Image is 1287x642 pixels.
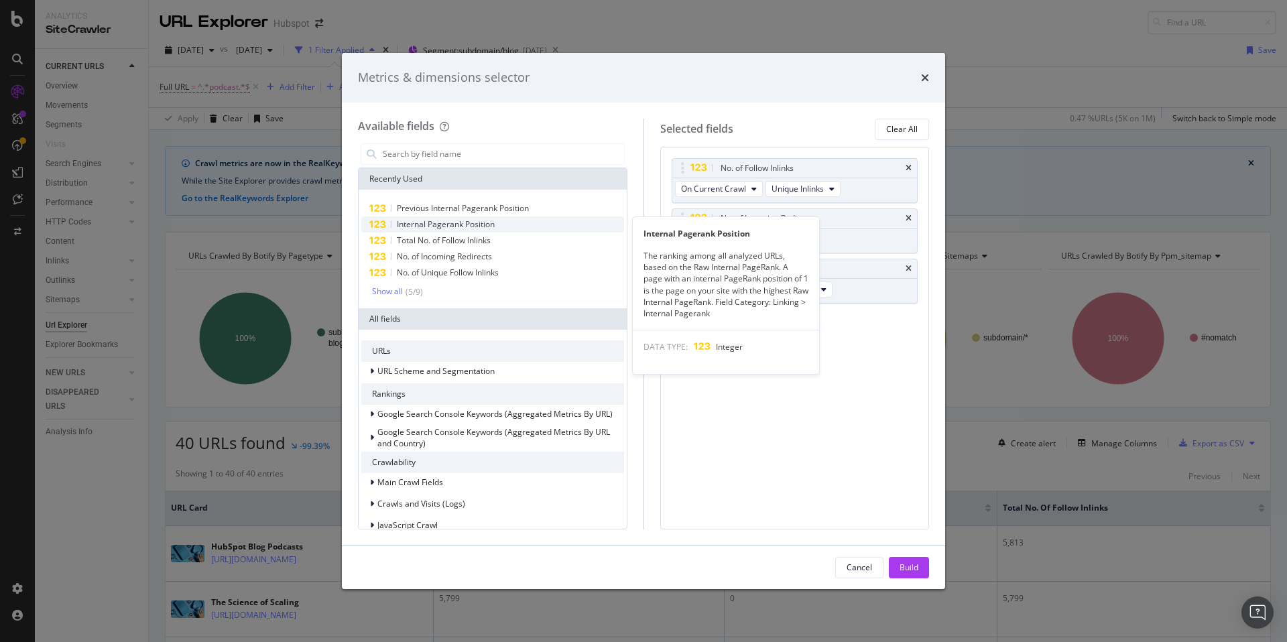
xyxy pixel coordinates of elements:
[660,121,733,137] div: Selected fields
[633,228,819,239] div: Internal Pagerank Position
[397,267,499,278] span: No. of Unique Follow Inlinks
[672,158,918,203] div: No. of Follow InlinkstimesOn Current CrawlUnique Inlinks
[361,452,624,473] div: Crawlability
[900,562,918,573] div: Build
[377,408,613,420] span: Google Search Console Keywords (Aggregated Metrics By URL)
[1241,596,1274,629] div: Open Intercom Messenger
[721,162,794,175] div: No. of Follow Inlinks
[906,214,912,222] div: times
[377,365,495,377] span: URL Scheme and Segmentation
[906,164,912,172] div: times
[397,218,495,230] span: Internal Pagerank Position
[765,181,841,197] button: Unique Inlinks
[381,144,624,164] input: Search by field name
[342,53,945,589] div: modal
[372,287,403,296] div: Show all
[633,250,819,319] div: The ranking among all analyzed URLs, based on the Raw Internal PageRank. A page with an internal ...
[377,476,443,488] span: Main Crawl Fields
[397,251,492,262] span: No. of Incoming Redirects
[377,519,438,531] span: JavaScript Crawl
[889,557,929,578] button: Build
[716,341,743,352] span: Integer
[377,426,610,449] span: Google Search Console Keywords (Aggregated Metrics By URL and Country)
[681,183,746,194] span: On Current Crawl
[835,557,883,578] button: Cancel
[397,235,491,246] span: Total No. of Follow Inlinks
[772,183,824,194] span: Unique Inlinks
[721,212,816,225] div: No. of Incoming Redirects
[875,119,929,140] button: Clear All
[886,123,918,135] div: Clear All
[358,119,434,133] div: Available fields
[377,498,465,509] span: Crawls and Visits (Logs)
[361,383,624,405] div: Rankings
[643,341,688,352] span: DATA TYPE:
[921,69,929,86] div: times
[361,340,624,362] div: URLs
[358,69,530,86] div: Metrics & dimensions selector
[359,308,627,330] div: All fields
[847,562,872,573] div: Cancel
[672,208,918,253] div: No. of Incoming RedirectstimesOn Current Crawl
[906,265,912,273] div: times
[397,202,529,214] span: Previous Internal Pagerank Position
[359,168,627,190] div: Recently Used
[403,286,423,298] div: ( 5 / 9 )
[675,181,763,197] button: On Current Crawl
